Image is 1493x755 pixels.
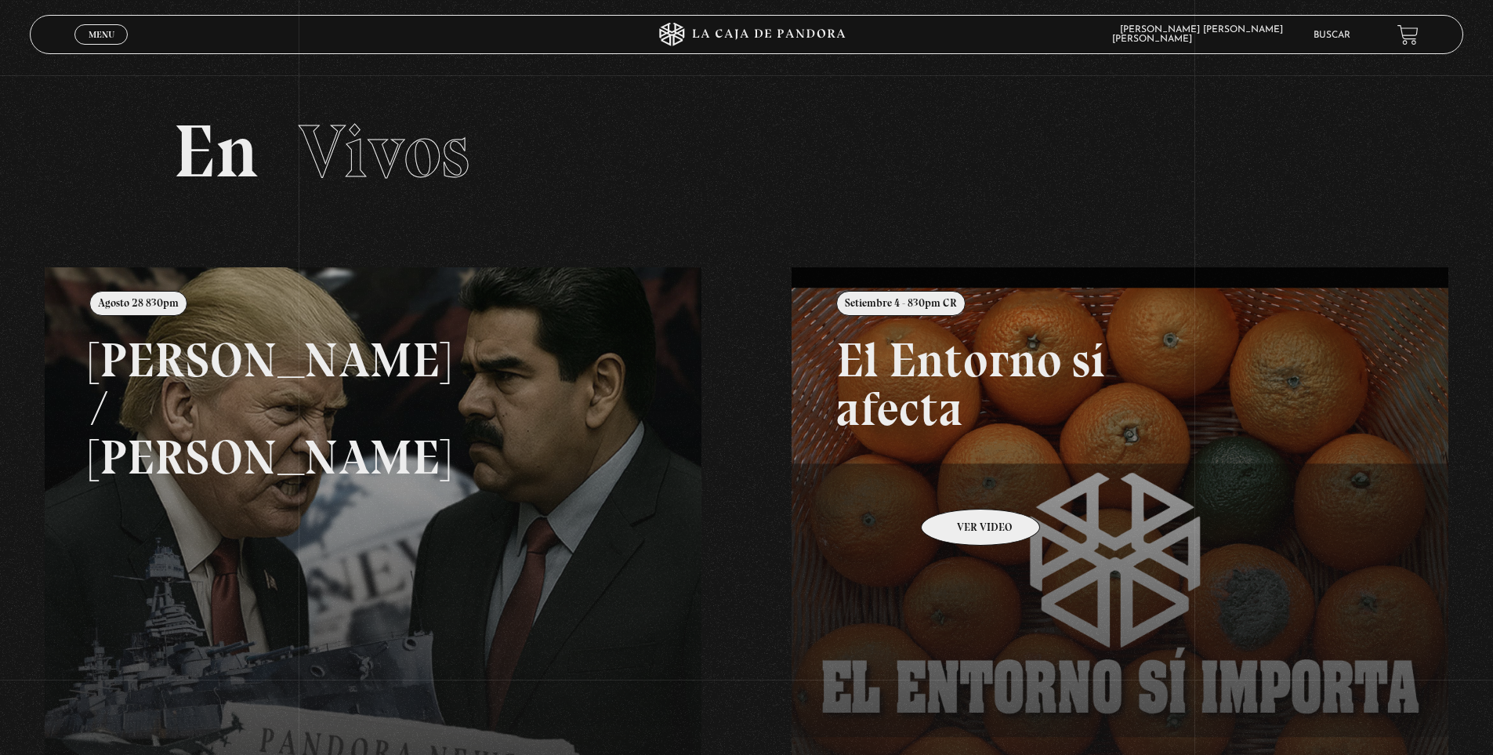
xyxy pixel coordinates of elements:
[299,107,469,196] span: Vivos
[1314,31,1350,40] a: Buscar
[1112,25,1283,44] span: [PERSON_NAME] [PERSON_NAME] [PERSON_NAME]
[89,30,114,39] span: Menu
[173,114,1320,189] h2: En
[83,43,120,54] span: Cerrar
[1397,24,1419,45] a: View your shopping cart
